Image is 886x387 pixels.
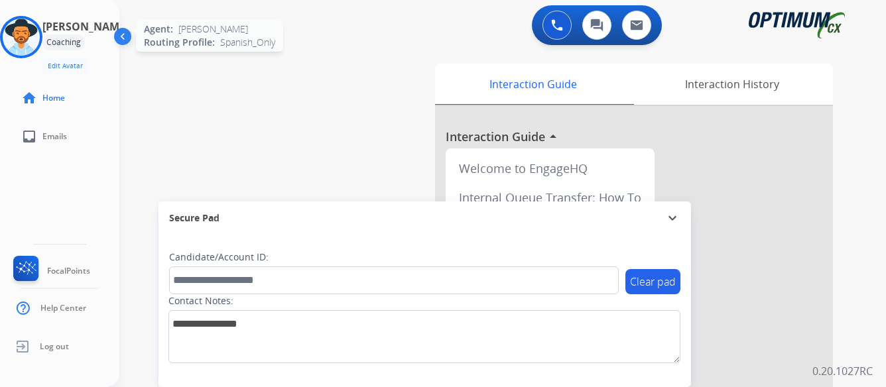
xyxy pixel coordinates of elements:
[169,211,220,225] span: Secure Pad
[40,303,86,313] span: Help Center
[812,363,873,379] p: 0.20.1027RC
[451,154,649,183] div: Welcome to EngageHQ
[42,93,65,103] span: Home
[220,36,275,49] span: Spanish_Only
[42,131,67,142] span: Emails
[169,250,269,264] label: Candidate/Account ID:
[42,19,129,34] h3: [PERSON_NAME]
[178,23,248,36] span: [PERSON_NAME]
[47,266,90,276] span: FocalPoints
[144,36,215,49] span: Routing Profile:
[42,34,85,50] div: Coaching
[168,294,233,307] label: Contact Notes:
[625,269,680,294] button: Clear pad
[40,341,69,352] span: Log out
[435,64,631,105] div: Interaction Guide
[21,90,37,106] mat-icon: home
[42,58,88,74] button: Edit Avatar
[11,256,90,286] a: FocalPoints
[21,129,37,144] mat-icon: inbox
[3,19,40,56] img: avatar
[144,23,173,36] span: Agent:
[631,64,833,105] div: Interaction History
[451,183,649,212] div: Internal Queue Transfer: How To
[664,210,680,226] mat-icon: expand_more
